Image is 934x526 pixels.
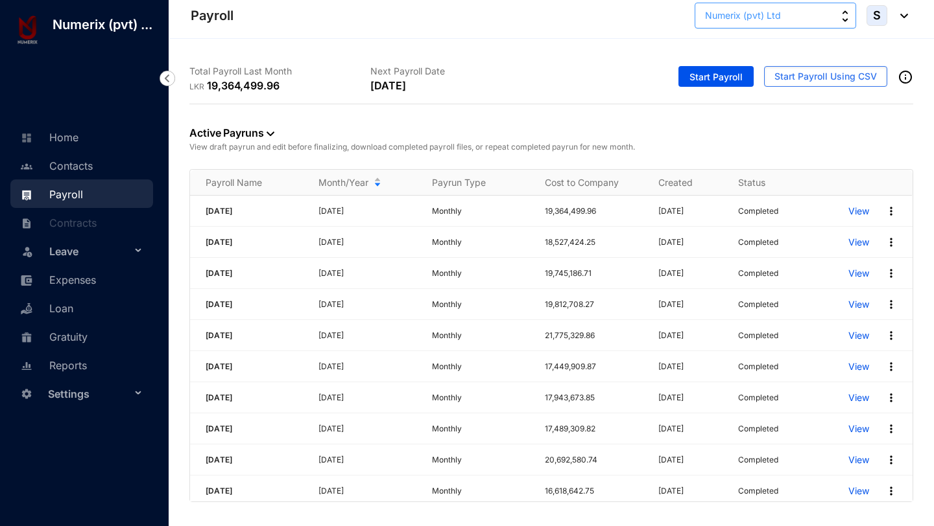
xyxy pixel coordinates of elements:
[10,322,153,350] li: Gratuity
[17,188,83,201] a: Payroll
[17,359,87,372] a: Reports
[21,245,34,258] img: leave-unselected.2934df6273408c3f84d9.svg
[49,238,131,264] span: Leave
[545,391,642,404] p: 17,943,673.85
[318,267,416,280] p: [DATE]
[658,329,723,342] p: [DATE]
[432,485,529,497] p: Monthly
[207,78,280,93] p: 19,364,499.96
[17,302,73,315] a: Loan
[545,360,642,373] p: 17,449,909.87
[738,329,778,342] p: Completed
[658,422,723,435] p: [DATE]
[545,485,642,497] p: 16,618,642.75
[658,267,723,280] p: [DATE]
[318,422,416,435] p: [DATE]
[432,205,529,218] p: Monthly
[885,453,898,466] img: more.27664ee4a8faa814348e188645a3c1fc.svg
[738,267,778,280] p: Completed
[17,330,88,343] a: Gratuity
[885,360,898,373] img: more.27664ee4a8faa814348e188645a3c1fc.svg
[432,267,529,280] p: Monthly
[17,273,96,286] a: Expenses
[206,299,232,309] span: [DATE]
[723,170,833,196] th: Status
[190,170,303,196] th: Payroll Name
[545,205,642,218] p: 19,364,499.96
[206,361,232,371] span: [DATE]
[10,293,153,322] li: Loan
[206,486,232,496] span: [DATE]
[658,298,723,311] p: [DATE]
[848,236,869,249] a: View
[898,69,913,85] img: info-outined.c2a0bb1115a2853c7f4cb4062ec879bc.svg
[885,298,898,311] img: more.27664ee4a8faa814348e188645a3c1fc.svg
[873,10,881,21] span: S
[885,267,898,280] img: more.27664ee4a8faa814348e188645a3c1fc.svg
[885,205,898,218] img: more.27664ee4a8faa814348e188645a3c1fc.svg
[13,16,42,45] img: log
[10,179,153,208] li: Payroll
[545,329,642,342] p: 21,775,329.86
[432,298,529,311] p: Monthly
[370,65,551,78] p: Next Payroll Date
[189,126,274,139] a: Active Payruns
[416,170,529,196] th: Payrun Type
[42,16,163,34] p: Numerix (pvt) ...
[848,453,869,466] a: View
[21,161,32,172] img: people-unselected.118708e94b43a90eceab.svg
[318,298,416,311] p: [DATE]
[318,485,416,497] p: [DATE]
[848,422,869,435] a: View
[738,205,778,218] p: Completed
[17,159,93,172] a: Contacts
[189,65,370,78] p: Total Payroll Last Month
[21,275,32,286] img: expense-unselected.2edcf0507c847f3e9e96.svg
[738,391,778,404] p: Completed
[529,170,642,196] th: Cost to Company
[318,176,368,189] span: Month/Year
[206,393,232,402] span: [DATE]
[318,329,416,342] p: [DATE]
[848,485,869,497] a: View
[678,66,754,87] button: Start Payroll
[658,205,723,218] p: [DATE]
[643,170,723,196] th: Created
[189,80,207,93] p: LKR
[48,381,131,407] span: Settings
[160,71,175,86] img: nav-icon-left.19a07721e4dec06a274f6d07517f07b7.svg
[848,329,869,342] p: View
[10,265,153,293] li: Expenses
[21,303,32,315] img: loan-unselected.d74d20a04637f2d15ab5.svg
[206,206,232,216] span: [DATE]
[848,298,869,311] a: View
[432,422,529,435] p: Monthly
[774,70,877,83] span: Start Payroll Using CSV
[885,236,898,249] img: more.27664ee4a8faa814348e188645a3c1fc.svg
[370,78,405,93] p: [DATE]
[848,360,869,373] a: View
[738,298,778,311] p: Completed
[658,453,723,466] p: [DATE]
[206,424,232,433] span: [DATE]
[885,391,898,404] img: more.27664ee4a8faa814348e188645a3c1fc.svg
[206,330,232,340] span: [DATE]
[10,151,153,179] li: Contacts
[17,131,78,144] a: Home
[848,391,869,404] p: View
[885,329,898,342] img: more.27664ee4a8faa814348e188645a3c1fc.svg
[432,453,529,466] p: Monthly
[848,205,869,218] a: View
[432,360,529,373] p: Monthly
[432,236,529,249] p: Monthly
[545,422,642,435] p: 17,489,309.82
[848,267,869,280] p: View
[894,14,908,18] img: dropdown-black.8e83cc76930a90b1a4fdb6d089b7bf3a.svg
